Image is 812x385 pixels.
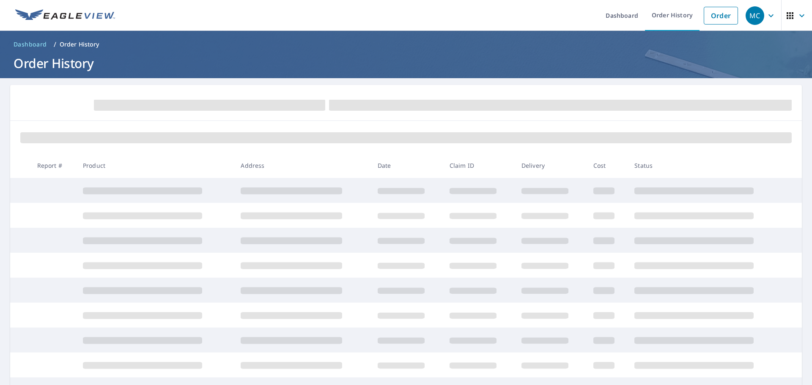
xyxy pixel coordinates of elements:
[234,153,370,178] th: Address
[30,153,76,178] th: Report #
[628,153,786,178] th: Status
[371,153,443,178] th: Date
[443,153,515,178] th: Claim ID
[704,7,738,25] a: Order
[14,40,47,49] span: Dashboard
[587,153,628,178] th: Cost
[10,38,802,51] nav: breadcrumb
[10,55,802,72] h1: Order History
[515,153,587,178] th: Delivery
[15,9,115,22] img: EV Logo
[54,39,56,49] li: /
[76,153,234,178] th: Product
[746,6,764,25] div: MC
[10,38,50,51] a: Dashboard
[60,40,99,49] p: Order History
